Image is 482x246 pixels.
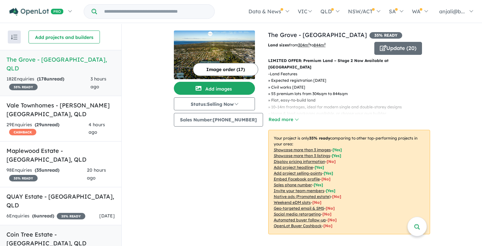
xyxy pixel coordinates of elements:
[326,188,335,193] span: [ Yes ]
[6,75,90,91] div: 182 Enquir ies
[369,32,402,39] span: 35 % READY
[87,167,106,181] span: 20 hours ago
[324,42,326,46] sup: 2
[298,43,310,47] u: 304 m
[35,122,59,128] strong: ( unread)
[274,182,312,187] u: Sales phone number
[332,147,342,152] span: [ Yes ]
[6,146,115,164] h5: Maplewood Estate - [GEOGRAPHIC_DATA] , QLD
[332,153,341,158] span: [ Yes ]
[29,31,100,43] button: Add projects and builders
[268,31,367,39] a: The Grove - [GEOGRAPHIC_DATA]
[323,223,332,228] span: [No]
[312,200,321,205] span: [No]
[274,188,324,193] u: Invite your team members
[57,213,85,219] span: 35 % READY
[37,76,64,82] strong: ( unread)
[11,35,18,40] img: sort.svg
[268,42,369,48] p: from
[324,171,333,176] span: [ Yes ]
[274,165,313,170] u: Add project headline
[268,43,289,47] b: Land sizes
[98,5,213,18] input: Try estate name, suburb, builder or developer
[268,71,407,117] p: - Land Features » Expected registration [DATE] » Civil works [DATE] » 55 premium lots from 304sqm...
[274,159,325,164] u: Display pricing information
[374,42,422,55] button: Update (20)
[268,116,299,123] button: Read more
[314,43,326,47] u: 844 m
[34,213,36,219] span: 6
[274,177,320,181] u: Embed Facebook profile
[89,122,105,135] span: 4 hours ago
[35,167,59,173] strong: ( unread)
[9,8,64,16] img: Openlot PRO Logo White
[309,136,330,141] b: 35 % ready
[174,31,255,79] img: The Grove - Boondall
[328,217,337,222] span: [No]
[9,175,38,181] span: 35 % READY
[332,194,341,199] span: [No]
[326,206,335,211] span: [No]
[32,213,54,219] strong: ( unread)
[6,121,89,137] div: 29 Enquir ies
[274,147,331,152] u: Showcase more than 3 images
[174,113,263,127] button: Sales Number:[PHONE_NUMBER]
[9,84,38,90] span: 35 % READY
[6,166,87,182] div: 98 Enquir ies
[274,217,326,222] u: Automated buyer follow-up
[315,165,324,170] span: [ Yes ]
[268,130,430,234] p: Your project is only comparing to other top-performing projects in your area: - - - - - - - - - -...
[193,63,258,76] button: Image order (17)
[439,8,465,15] span: anjali@b...
[36,122,42,128] span: 29
[174,97,255,110] button: Status:Selling Now
[322,212,331,216] span: [No]
[314,182,323,187] span: [ Yes ]
[36,167,42,173] span: 35
[39,76,46,82] span: 178
[6,212,85,220] div: 6 Enquir ies
[274,200,311,205] u: Weekend eDM slots
[274,206,324,211] u: Geo-targeted email & SMS
[274,194,331,199] u: Native ads (Promoted estate)
[308,42,310,46] sup: 2
[274,223,322,228] u: OpenLot Buyer Cashback
[310,43,326,47] span: to
[6,55,115,73] h5: The Grove - [GEOGRAPHIC_DATA] , QLD
[274,171,322,176] u: Add project selling-points
[90,76,106,90] span: 3 hours ago
[327,159,336,164] span: [ No ]
[6,192,115,210] h5: QUAY Estate - [GEOGRAPHIC_DATA] , QLD
[274,212,321,216] u: Social media retargeting
[6,101,115,118] h5: Vale Townhomes - [PERSON_NAME][GEOGRAPHIC_DATA] , QLD
[174,82,255,95] button: Add images
[9,129,36,135] span: CASHBACK
[274,153,330,158] u: Showcase more than 3 listings
[268,57,430,71] p: LIMITED OFFER: Premium Land – Stage 2 Now Available at [GEOGRAPHIC_DATA]
[321,177,331,181] span: [ No ]
[99,213,115,219] span: [DATE]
